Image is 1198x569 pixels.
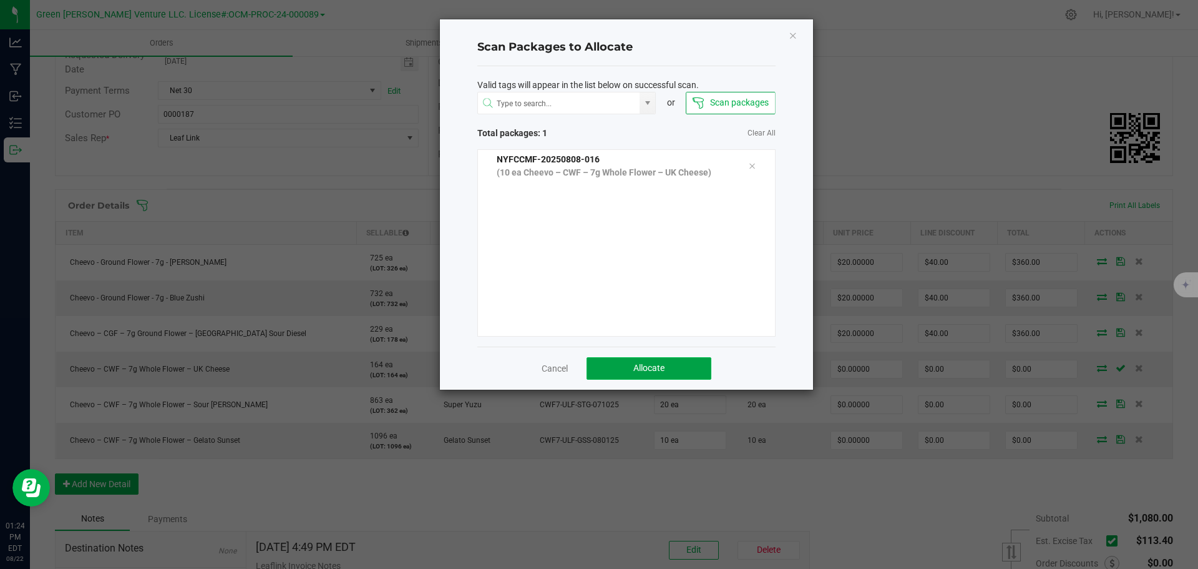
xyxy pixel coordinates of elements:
[497,154,600,164] span: NYFCCMF-20250808-016
[748,128,776,139] a: Clear All
[656,96,686,109] div: or
[542,362,568,375] a: Cancel
[477,39,776,56] h4: Scan Packages to Allocate
[12,469,50,507] iframe: Resource center
[497,166,730,179] p: (10 ea Cheevo – CWF – 7g Whole Flower – UK Cheese)
[478,92,640,115] input: NO DATA FOUND
[789,27,797,42] button: Close
[477,79,699,92] span: Valid tags will appear in the list below on successful scan.
[587,357,711,380] button: Allocate
[633,363,665,373] span: Allocate
[686,92,775,114] button: Scan packages
[739,159,765,174] div: Remove tag
[477,127,626,140] span: Total packages: 1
